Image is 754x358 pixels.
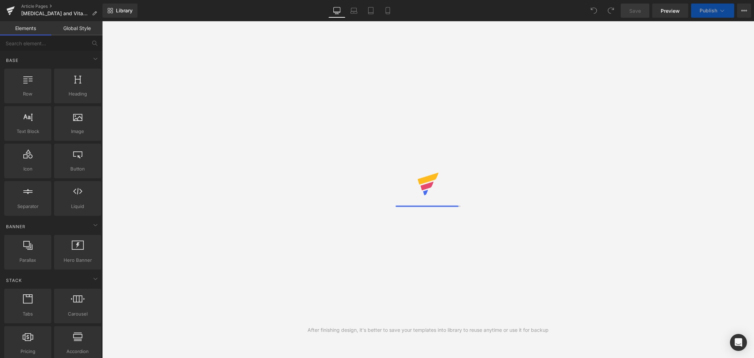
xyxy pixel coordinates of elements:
[5,223,26,230] span: Banner
[56,310,99,318] span: Carousel
[691,4,734,18] button: Publish
[661,7,680,15] span: Preview
[56,203,99,210] span: Liquid
[116,7,133,14] span: Library
[56,256,99,264] span: Hero Banner
[6,256,49,264] span: Parallax
[604,4,618,18] button: Redo
[6,165,49,173] span: Icon
[587,4,601,18] button: Undo
[6,128,49,135] span: Text Block
[6,310,49,318] span: Tabs
[6,203,49,210] span: Separator
[51,21,103,35] a: Global Style
[308,326,549,334] div: After finishing design, it's better to save your templates into library to reuse anytime or use i...
[652,4,688,18] a: Preview
[21,11,89,16] span: [MEDICAL_DATA] and Vitamin C: How to Use Them Together for Clearer, Brighter Skin
[5,277,23,284] span: Stack
[6,348,49,355] span: Pricing
[328,4,345,18] a: Desktop
[103,4,138,18] a: New Library
[730,334,747,351] div: Open Intercom Messenger
[56,128,99,135] span: Image
[629,7,641,15] span: Save
[5,57,19,64] span: Base
[56,90,99,98] span: Heading
[379,4,396,18] a: Mobile
[56,348,99,355] span: Accordion
[21,4,103,9] a: Article Pages
[737,4,751,18] button: More
[700,8,717,13] span: Publish
[362,4,379,18] a: Tablet
[56,165,99,173] span: Button
[6,90,49,98] span: Row
[345,4,362,18] a: Laptop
